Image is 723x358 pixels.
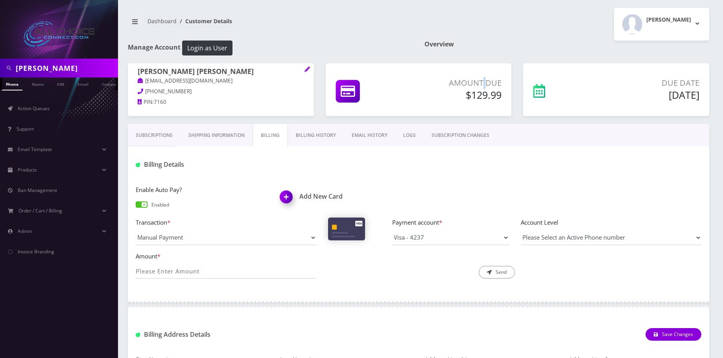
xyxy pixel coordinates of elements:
h1: Billing Details [136,161,316,168]
h1: Overview [424,41,709,48]
a: Subscriptions [128,124,181,147]
span: Support [17,125,34,132]
span: Email Template [18,146,52,153]
img: All Choice Connect [24,21,94,47]
a: Company [98,78,124,90]
a: Email [74,78,92,90]
a: Shipping Information [181,124,253,147]
a: Dashboard [148,17,177,25]
label: Payment account [392,218,509,227]
a: Login as User [181,43,232,52]
label: Amount [136,252,316,261]
button: Save Changes [646,328,701,341]
nav: breadcrumb [128,13,413,35]
a: LOGS [395,124,424,147]
p: Enabled [151,201,169,209]
h1: Billing Address Details [136,331,316,338]
img: Cards [328,218,365,240]
a: Phone [2,78,22,90]
label: Enable Auto Pay? [136,185,268,194]
h5: [DATE] [592,89,699,101]
li: Customer Details [177,17,232,25]
p: Amount Due [409,77,502,89]
h2: [PERSON_NAME] [646,17,691,23]
a: Add New CardAdd New Card [280,193,413,200]
a: SUBSCRIPTION CHANGES [424,124,497,147]
p: Due Date [592,77,699,89]
h1: Add New Card [280,193,413,200]
button: Send [479,266,515,279]
img: Billing Address Detail [136,333,140,337]
h1: Manage Account [128,41,413,55]
a: SIM [53,78,68,90]
label: Transaction [136,218,316,227]
span: Ban Management [18,187,57,194]
span: 7160 [154,98,166,105]
button: Login as User [182,41,232,55]
span: Products [18,166,37,173]
button: [PERSON_NAME] [614,8,709,41]
span: Invoice Branding [18,248,54,255]
img: Billing Details [136,163,140,167]
input: Please Enter Amount [136,264,316,279]
span: [PHONE_NUMBER] [145,88,192,95]
input: Search in Company [16,61,116,76]
a: Billing [253,124,288,147]
span: Order / Cart / Billing [18,207,62,214]
a: PIN: [138,98,154,106]
h1: [PERSON_NAME] [PERSON_NAME] [138,67,304,77]
label: Account Level [521,218,701,227]
a: Name [28,78,48,90]
img: Add New Card [276,188,299,211]
span: Action Queues [18,105,50,112]
a: Billing History [288,124,344,147]
h5: $129.99 [409,89,502,101]
a: [EMAIL_ADDRESS][DOMAIN_NAME] [138,77,232,85]
span: Admin [18,228,32,234]
a: EMAIL HISTORY [344,124,395,147]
